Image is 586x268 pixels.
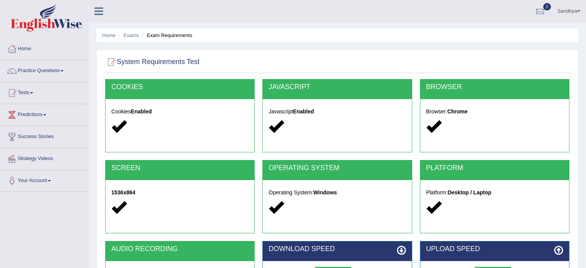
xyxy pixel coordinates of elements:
h2: PLATFORM [426,164,563,172]
strong: Windows [313,189,337,196]
a: Success Stories [0,126,88,145]
h2: UPLOAD SPEED [426,245,563,253]
li: Exam Requirements [140,32,192,39]
a: Home [0,38,88,57]
strong: Chrome [447,108,468,115]
strong: Enabled [131,108,152,115]
strong: Desktop / Laptop [448,189,492,196]
h2: DOWNLOAD SPEED [269,245,406,253]
a: Your Account [0,170,88,189]
h2: System Requirements Test [105,56,200,68]
h5: Browser: [426,109,563,115]
strong: Enabled [293,108,314,115]
h2: JAVASCRIPT [269,83,406,91]
h2: OPERATING SYSTEM [269,164,406,172]
a: Exams [124,32,139,38]
h5: Platform: [426,190,563,196]
a: Tests [0,82,88,101]
h5: Javascript [269,109,406,115]
h2: SCREEN [111,164,249,172]
h2: AUDIO RECORDING [111,245,249,253]
h5: Operating System: [269,190,406,196]
a: Practice Questions [0,60,88,79]
strong: 1536x864 [111,189,135,196]
a: Strategy Videos [0,148,88,167]
h2: COOKIES [111,83,249,91]
a: Home [102,32,116,38]
h5: Cookies [111,109,249,115]
h2: BROWSER [426,83,563,91]
span: 2 [543,3,551,10]
a: Predictions [0,104,88,123]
